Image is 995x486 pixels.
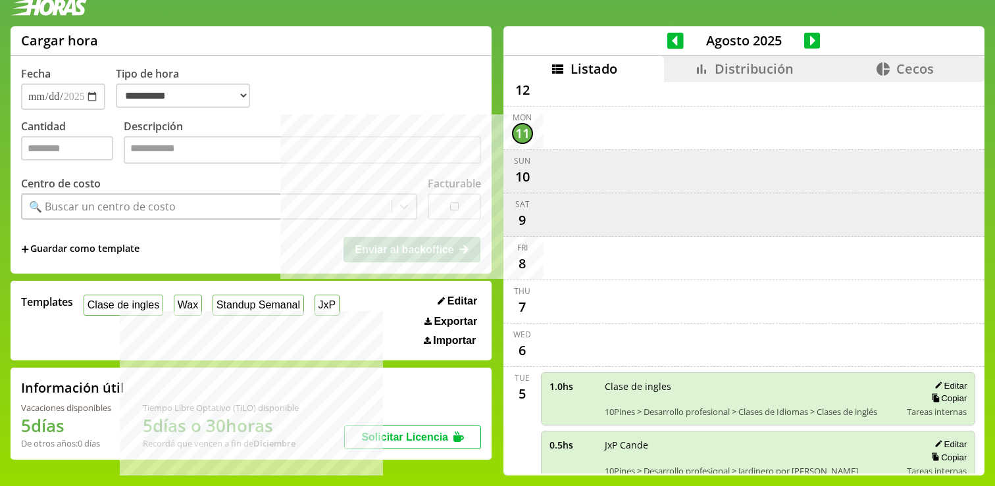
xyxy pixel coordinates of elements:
select: Tipo de hora [116,84,250,108]
div: Vacaciones disponibles [21,402,111,414]
span: 10Pines > Desarrollo profesional > Jardinero por [PERSON_NAME] [605,465,898,477]
button: Exportar [421,315,481,328]
span: Agosto 2025 [684,32,804,49]
button: Editar [931,380,967,391]
label: Fecha [21,66,51,81]
button: Editar [931,439,967,450]
span: Distribución [715,60,794,78]
div: 🔍 Buscar un centro de costo [29,199,176,214]
span: Listado [571,60,617,78]
button: Clase de ingles [84,295,163,315]
label: Descripción [124,119,481,167]
button: Solicitar Licencia [344,425,481,449]
div: De otros años: 0 días [21,437,111,449]
div: Tiempo Libre Optativo (TiLO) disponible [143,402,299,414]
button: Copiar [927,393,967,404]
div: Tue [515,372,530,383]
div: Sat [515,199,530,210]
button: Copiar [927,452,967,463]
span: Exportar [434,316,477,328]
span: Clase de ingles [605,380,898,393]
h2: Información útil [21,379,124,397]
span: + [21,242,29,256]
div: 7 [512,297,533,318]
label: Facturable [428,176,481,191]
div: scrollable content [503,82,984,474]
div: 9 [512,210,533,231]
h1: Cargar hora [21,32,98,49]
textarea: Descripción [124,136,481,164]
div: 12 [512,80,533,101]
span: Solicitar Licencia [361,431,448,443]
span: Editar [447,295,477,307]
div: Mon [513,112,532,123]
span: Tareas internas [907,406,967,418]
button: JxP [315,295,340,315]
div: 8 [512,253,533,274]
span: Cecos [896,60,934,78]
label: Tipo de hora [116,66,261,110]
span: +Guardar como template [21,242,140,256]
span: 0.5 hs [549,439,596,451]
div: Wed [513,329,531,340]
h1: 5 días [21,414,111,437]
div: Thu [514,285,530,297]
span: Templates [21,295,73,309]
b: Diciembre [253,437,295,449]
span: Tareas internas [907,465,967,477]
button: Wax [174,295,202,315]
input: Cantidad [21,136,113,160]
div: Recordá que vencen a fin de [143,437,299,449]
span: 1.0 hs [549,380,596,393]
div: Fri [517,242,528,253]
div: 10 [512,166,533,187]
div: 5 [512,383,533,404]
div: Sun [514,155,530,166]
div: 11 [512,123,533,144]
label: Cantidad [21,119,124,167]
h1: 5 días o 30 horas [143,414,299,437]
button: Standup Semanal [213,295,304,315]
label: Centro de costo [21,176,101,191]
button: Editar [434,295,481,308]
span: Importar [433,335,476,347]
span: 10Pines > Desarrollo profesional > Clases de Idiomas > Clases de inglés [605,406,898,418]
span: JxP Cande [605,439,898,451]
div: 6 [512,340,533,361]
